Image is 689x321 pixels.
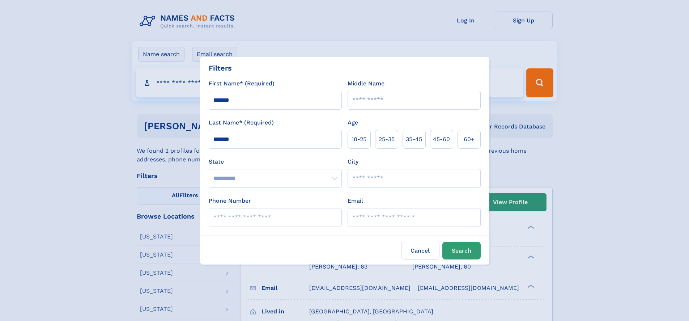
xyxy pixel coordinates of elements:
label: Cancel [401,242,439,259]
label: Email [348,197,363,205]
label: Last Name* (Required) [209,118,274,127]
span: 35‑45 [406,135,422,144]
span: 60+ [464,135,475,144]
label: City [348,157,358,166]
button: Search [442,242,481,259]
label: Age [348,118,358,127]
label: Phone Number [209,197,251,205]
label: First Name* (Required) [209,79,275,88]
label: State [209,157,342,166]
span: 18‑25 [352,135,366,144]
span: 25‑35 [379,135,395,144]
div: Filters [209,63,232,73]
span: 45‑60 [433,135,450,144]
label: Middle Name [348,79,384,88]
